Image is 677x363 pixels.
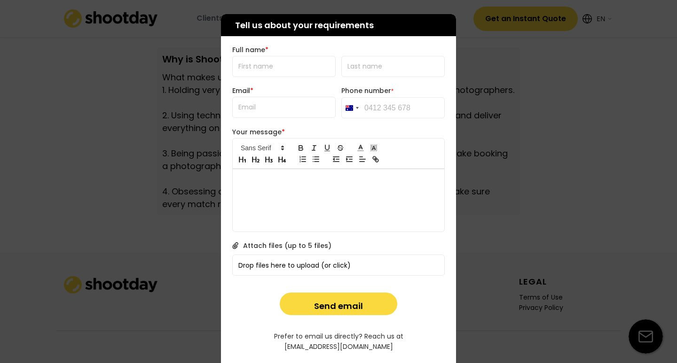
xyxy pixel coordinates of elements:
[367,142,380,154] span: Highlight color
[341,56,445,77] input: Last name
[284,342,393,352] div: [EMAIL_ADDRESS][DOMAIN_NAME]
[243,241,331,250] div: Attach files (up to 5 files)
[221,14,456,36] div: Tell us about your requirements
[232,242,238,249] img: Icon%20metro-attachment.svg
[280,293,397,315] button: Send email
[236,142,287,154] span: Font
[232,128,445,136] div: Your message
[341,86,445,95] div: Phone number
[274,332,403,341] div: Prefer to email us directly? Reach us at
[232,97,336,118] input: Email
[232,46,445,54] div: Full name
[232,56,336,77] input: First name
[356,154,369,165] span: Text alignment
[341,97,445,118] input: 0412 345 678
[342,98,362,118] button: Selected country
[233,255,445,275] div: Drop files here to upload (or click)
[232,86,331,95] div: Email
[354,142,367,154] span: Font color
